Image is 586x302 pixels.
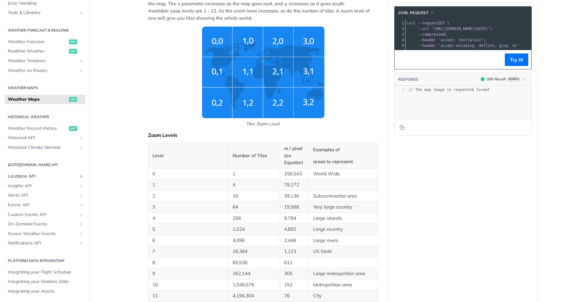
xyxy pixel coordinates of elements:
span: y [285,2,287,7]
button: Copy to clipboard [398,123,406,132]
a: Weather Forecastget [5,37,85,47]
a: Insights APIShow subpages for Insights API [5,181,85,191]
span: Weather Forecast [8,39,67,45]
span: Integrating your Flight Schedule [8,269,84,275]
p: 16,384 [233,248,276,255]
div: 3 [395,32,405,37]
span: Error Handling [8,0,84,7]
p: 256 [233,215,276,222]
a: Tools & LibrariesShow subpages for Tools & Libraries [5,8,85,18]
span: On-Demand Events [8,221,77,227]
p: Number of Tiles [233,152,276,159]
a: Weather on RoutesShow subpages for Weather on Routes [5,66,85,75]
button: Show subpages for Notifications API [79,241,84,246]
p: 16 [233,193,276,200]
span: get [69,97,77,102]
button: Show subpages for Locations API [79,174,84,179]
div: 200 - Result [487,76,506,82]
span: \ [407,32,447,37]
a: Severe Weather EventsShow subpages for Severe Weather Events [5,229,85,239]
div: 1 [395,20,405,26]
a: Integrating your Assets [5,287,85,296]
p: Level [152,152,224,159]
button: Show subpages for Historical Climate Normals [79,145,84,150]
span: 'accept-encoding: deflate, gzip, br' [438,43,520,48]
span: Weather Recent History [8,125,67,132]
button: RESPONSE [398,76,418,83]
a: Weather Recent Historyget [5,124,85,133]
a: Historical Climate NormalsShow subpages for Historical Climate Normals [5,143,85,152]
p: 2,446 [284,237,305,244]
span: Weather on Routes [8,68,77,74]
span: --url [418,27,429,31]
p: World Wide [313,170,374,178]
button: Show subpages for Insights API [79,184,84,189]
span: '[URL][DOMAIN_NAME][DATE]' [431,27,490,31]
p: Large islands [313,215,374,222]
p: Large metropolitan area [313,270,374,277]
p: 1,223 [284,248,305,255]
div: 2 [395,26,405,32]
span: zoom [170,9,180,14]
p: Large country [313,226,374,233]
span: Alerts API [8,192,77,199]
p: 0 [152,170,224,178]
span: Notifications API [8,240,77,246]
p: US State [313,248,374,255]
p: m / pixel (on Equator) [284,145,305,166]
p: 7 [152,248,224,255]
button: Show subpages for Weather on Routes [79,68,84,73]
span: Tools & Libraries [8,10,77,16]
button: Show subpages for On-Demand Events [79,222,84,227]
a: Integrating your Flight Schedule [5,268,85,277]
span: Example [507,77,520,82]
span: Historical API [8,135,77,141]
p: 8 [152,259,224,266]
button: Show subpages for Alerts API [79,193,84,198]
p: 39,136 [284,193,305,200]
p: 1 [152,181,224,189]
p: 305 [284,270,305,277]
div: 5 [395,43,405,48]
h2: Platform DATA integration [5,258,85,264]
span: \ [407,27,493,31]
p: 262,144 [233,270,276,277]
button: Show subpages for Tools & Libraries [79,10,84,15]
span: Integrating your Stations Data [8,279,84,285]
span: curl [407,21,416,25]
span: GET \ [407,21,450,25]
p: Large rivers [313,237,374,244]
span: Insights API [8,183,77,189]
p: 64 [233,204,276,211]
p: 4,892 [284,226,305,233]
p: Very large country [313,204,374,211]
p: 6 [152,237,224,244]
span: get [69,39,77,44]
span: Locations API [8,173,77,179]
h2: Historical Weather [5,114,85,120]
p: 10 [152,281,224,289]
span: Custom Events API [8,212,77,218]
p: 1,024 [233,226,276,233]
p: 5 [152,226,224,233]
button: Show subpages for Custom Events API [79,212,84,217]
p: Examples of [313,146,374,154]
p: areas to represent [313,158,374,165]
p: 9 [152,270,224,277]
a: Events APIShow subpages for Events API [5,200,85,210]
h2: Weather Maps [5,85,85,91]
span: \ [407,38,486,42]
p: 9,784 [284,215,305,222]
span: Weather Maps [8,96,67,103]
p: 3 [152,204,224,211]
span: --header [418,38,436,42]
p: 156,543 [284,170,305,178]
a: Locations APIShow subpages for Locations API [5,172,85,181]
p: 152 [284,281,305,289]
p: City [313,292,374,299]
button: Show subpages for Weather Timelines [79,58,84,63]
a: Weather Mapsget [5,95,85,104]
span: cURL Request [398,10,429,16]
button: Show subpages for Events API [79,203,84,208]
p: 2 [152,193,224,200]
